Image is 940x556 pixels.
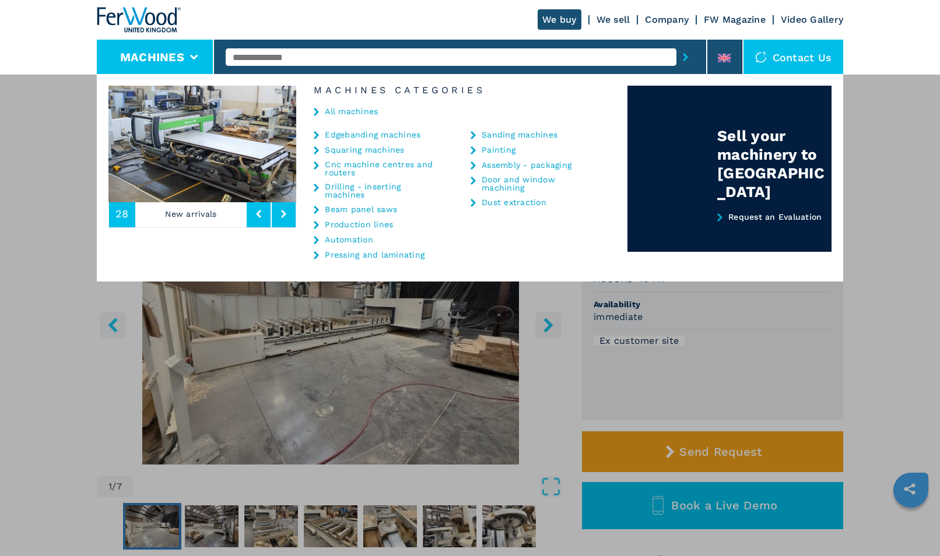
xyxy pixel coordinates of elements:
[717,126,832,201] div: Sell your machinery to [GEOGRAPHIC_DATA]
[325,251,425,259] a: Pressing and laminating
[482,146,515,154] a: Painting
[538,9,581,30] a: We buy
[97,7,181,33] img: Ferwood
[482,175,598,192] a: Door and window machining
[325,182,441,199] a: Drilling - inserting machines
[120,50,184,64] button: Machines
[108,86,296,202] img: image
[325,235,373,244] a: Automation
[755,51,767,63] img: Contact us
[296,86,484,202] img: image
[325,220,393,228] a: Production lines
[482,198,546,206] a: Dust extraction
[743,40,844,75] div: Contact us
[325,131,420,139] a: Edgebanding machines
[115,209,129,219] span: 28
[296,86,627,95] h6: Machines Categories
[482,131,557,139] a: Sanding machines
[325,205,397,213] a: Beam panel saws
[627,212,832,252] a: Request an Evaluation
[325,160,441,177] a: Cnc machine centres and routers
[676,44,695,71] button: submit-button
[597,14,630,25] a: We sell
[781,14,843,25] a: Video Gallery
[325,146,404,154] a: Squaring machines
[135,200,247,227] p: New arrivals
[645,14,689,25] a: Company
[704,14,766,25] a: FW Magazine
[482,161,571,169] a: Assembly - packaging
[325,107,378,115] a: All machines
